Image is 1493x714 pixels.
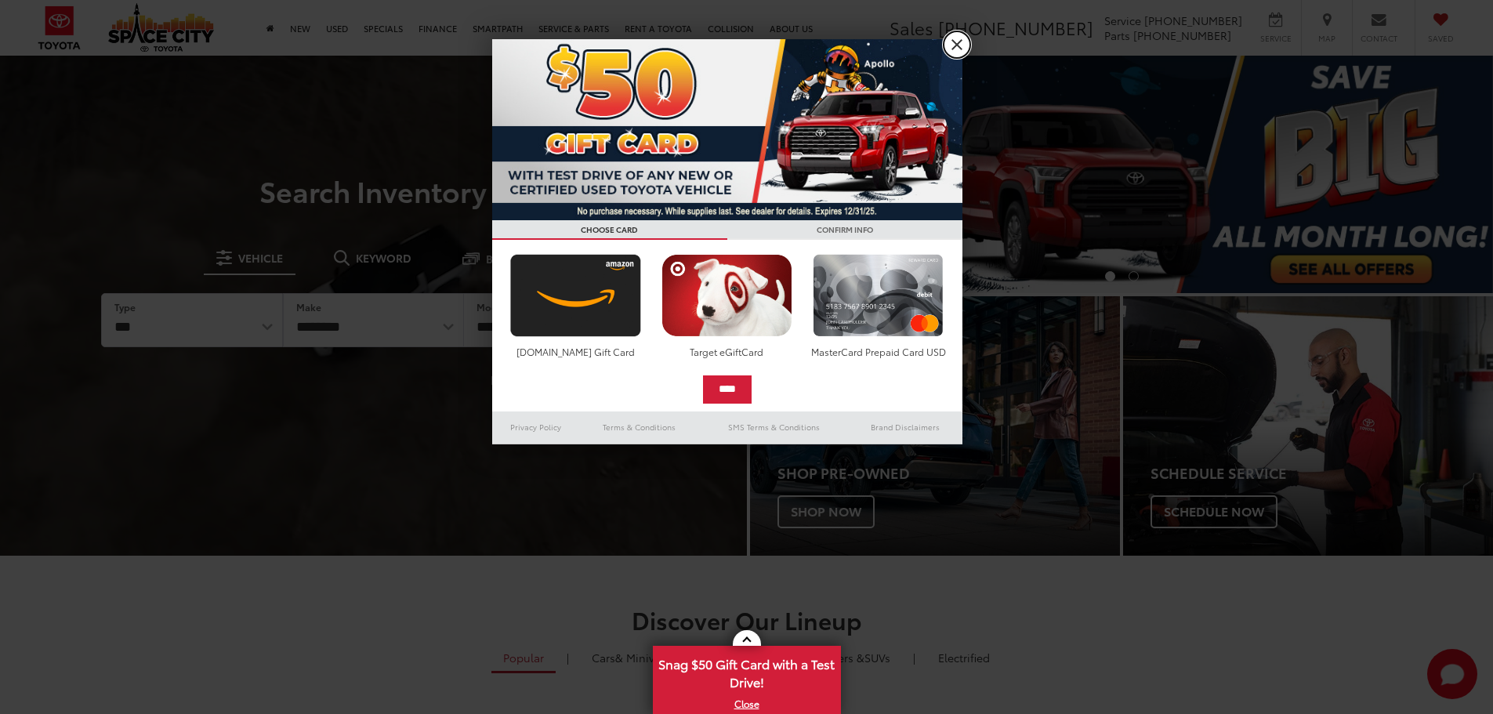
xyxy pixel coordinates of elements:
h3: CHOOSE CARD [492,220,727,240]
img: targetcard.png [658,254,796,337]
span: Snag $50 Gift Card with a Test Drive! [654,647,839,695]
img: 53411_top_152338.jpg [492,39,962,220]
a: Privacy Policy [492,418,580,437]
a: Brand Disclaimers [848,418,962,437]
img: mastercard.png [809,254,948,337]
img: amazoncard.png [506,254,645,337]
a: Terms & Conditions [579,418,699,437]
a: SMS Terms & Conditions [700,418,848,437]
h3: CONFIRM INFO [727,220,962,240]
div: Target eGiftCard [658,345,796,358]
div: MasterCard Prepaid Card USD [809,345,948,358]
div: [DOMAIN_NAME] Gift Card [506,345,645,358]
